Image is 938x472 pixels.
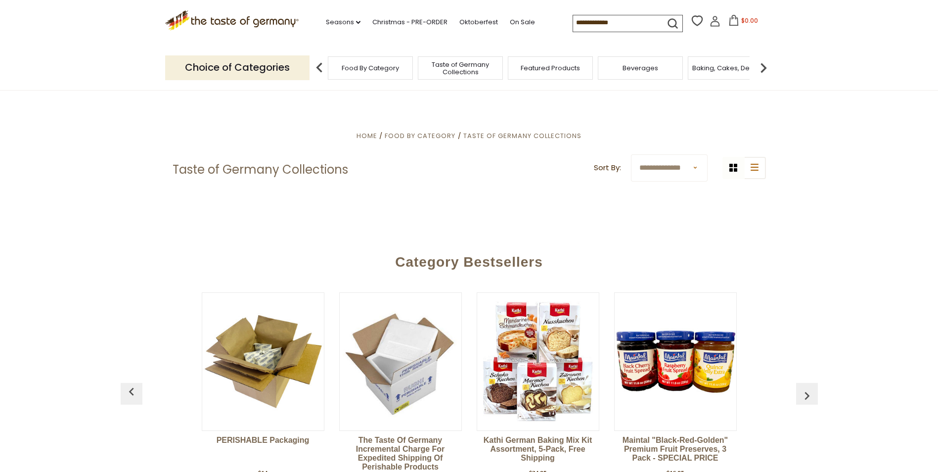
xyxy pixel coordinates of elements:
[421,61,500,76] a: Taste of Germany Collections
[459,17,498,28] a: Oktoberfest
[594,162,621,174] label: Sort By:
[741,16,758,25] span: $0.00
[623,64,658,72] a: Beverages
[722,15,764,30] button: $0.00
[510,17,535,28] a: On Sale
[372,17,447,28] a: Christmas - PRE-ORDER
[521,64,580,72] a: Featured Products
[339,436,462,472] a: The Taste of Germany Incremental Charge for Expedited Shipping of Perishable Products
[463,131,581,141] a: Taste of Germany Collections
[477,301,599,423] img: Kathi German Baking Mix Kit Assortment, 5-pack, Free Shipping
[326,17,360,28] a: Seasons
[126,239,813,280] div: Category Bestsellers
[692,64,769,72] a: Baking, Cakes, Desserts
[202,301,324,423] img: PERISHABLE Packaging
[799,388,815,404] img: previous arrow
[614,436,737,466] a: Maintal "Black-Red-Golden" Premium Fruit Preserves, 3 pack - SPECIAL PRICE
[340,301,461,423] img: The Taste of Germany Incremental Charge for Expedited Shipping of Perishable Products
[754,58,773,78] img: next arrow
[202,436,324,466] a: PERISHABLE Packaging
[357,131,377,141] a: Home
[310,58,329,78] img: previous arrow
[165,55,310,80] p: Choice of Categories
[385,131,455,141] a: Food By Category
[615,301,736,423] img: Maintal
[173,162,348,177] h1: Taste of Germany Collections
[477,436,599,466] a: Kathi German Baking Mix Kit Assortment, 5-pack, Free Shipping
[124,384,139,400] img: previous arrow
[342,64,399,72] a: Food By Category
